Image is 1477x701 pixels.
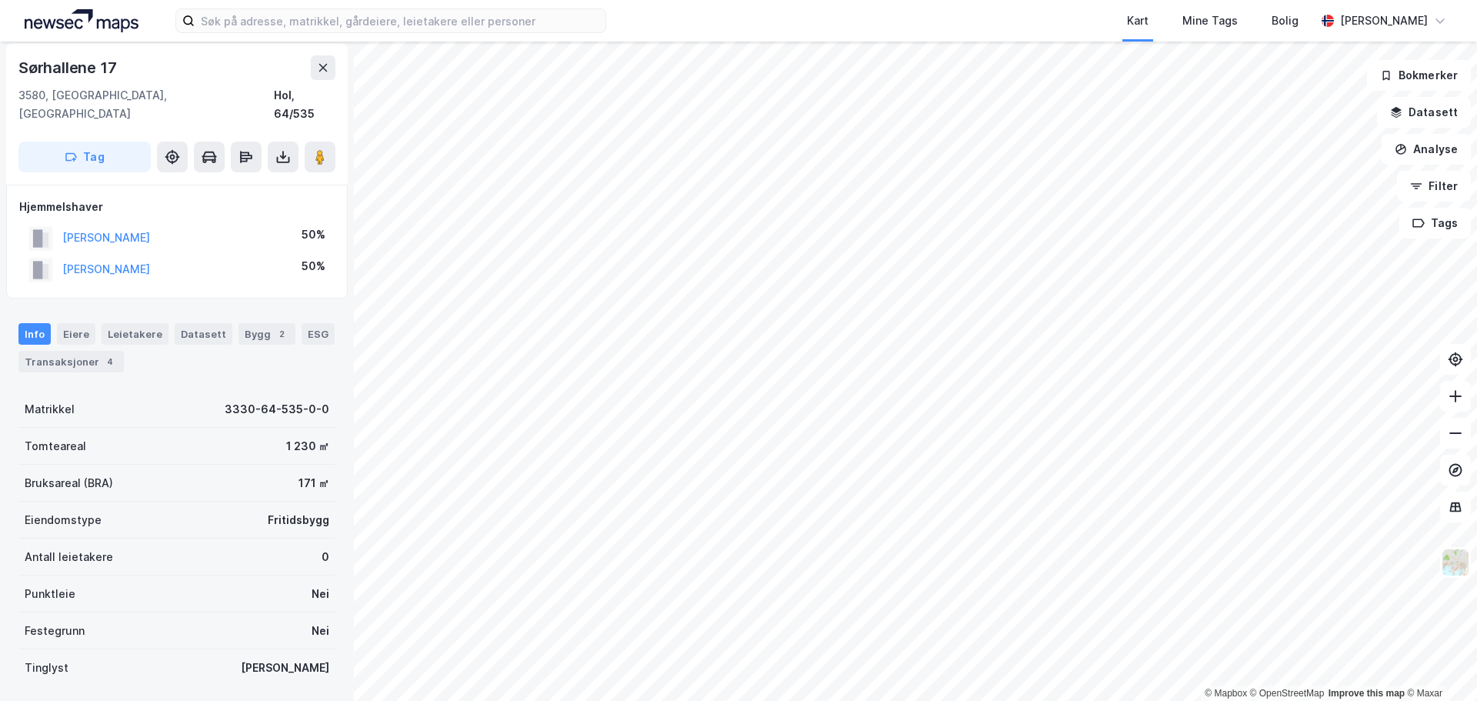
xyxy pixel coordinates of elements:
div: Sørhallene 17 [18,55,119,80]
div: Kart [1127,12,1149,30]
div: Transaksjoner [18,351,124,372]
iframe: Chat Widget [1400,627,1477,701]
div: 3580, [GEOGRAPHIC_DATA], [GEOGRAPHIC_DATA] [18,86,274,123]
div: ESG [302,323,335,345]
div: Tinglyst [25,659,68,677]
div: 2 [274,326,289,342]
div: 50% [302,225,325,244]
div: Tomteareal [25,437,86,456]
button: Datasett [1377,97,1471,128]
div: Punktleie [25,585,75,603]
div: Nei [312,585,329,603]
img: logo.a4113a55bc3d86da70a041830d287a7e.svg [25,9,138,32]
div: Bolig [1272,12,1299,30]
input: Søk på adresse, matrikkel, gårdeiere, leietakere eller personer [195,9,605,32]
a: OpenStreetMap [1250,688,1325,699]
button: Bokmerker [1367,60,1471,91]
button: Filter [1397,171,1471,202]
div: 4 [102,354,118,369]
div: Mine Tags [1182,12,1238,30]
div: Hjemmelshaver [19,198,335,216]
button: Analyse [1382,134,1471,165]
div: 3330-64-535-0-0 [225,400,329,419]
a: Improve this map [1329,688,1405,699]
div: Info [18,323,51,345]
div: Festegrunn [25,622,85,640]
div: 0 [322,548,329,566]
div: Nei [312,622,329,640]
div: Bygg [238,323,295,345]
div: 50% [302,257,325,275]
div: Eiere [57,323,95,345]
div: Datasett [175,323,232,345]
div: 1 230 ㎡ [286,437,329,456]
div: Fritidsbygg [268,511,329,529]
button: Tag [18,142,151,172]
a: Mapbox [1205,688,1247,699]
div: [PERSON_NAME] [1340,12,1428,30]
div: Bruksareal (BRA) [25,474,113,492]
div: [PERSON_NAME] [241,659,329,677]
div: Leietakere [102,323,168,345]
div: Matrikkel [25,400,75,419]
div: 171 ㎡ [298,474,329,492]
div: Eiendomstype [25,511,102,529]
div: Antall leietakere [25,548,113,566]
div: Hol, 64/535 [274,86,335,123]
img: Z [1441,548,1470,577]
button: Tags [1399,208,1471,239]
